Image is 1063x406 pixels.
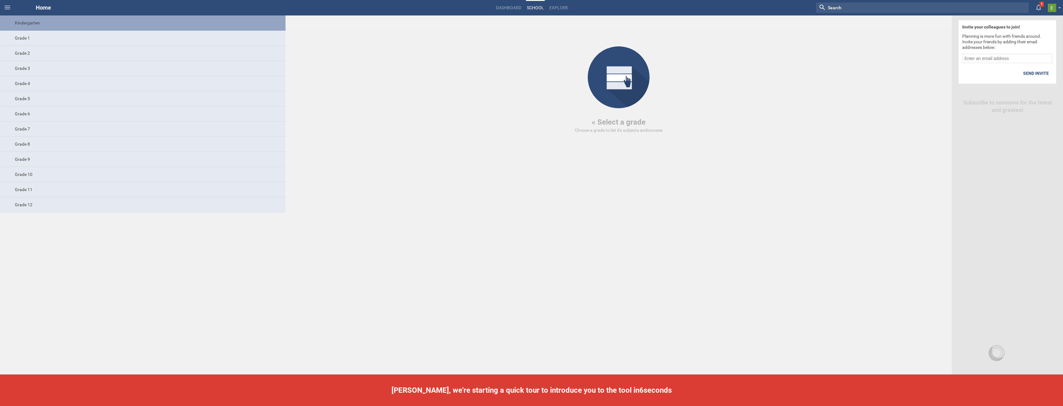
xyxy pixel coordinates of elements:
span: Home [36,4,51,11]
div: Send invite [1019,67,1052,80]
div: Invite your colleagues to join! [962,24,1052,30]
span: [PERSON_NAME], we're starting a quick tour to introduce you to the tool in [392,386,639,395]
a: Explore [548,1,569,15]
div: Choose a grade to list it's subjects and courses [557,127,680,133]
span: seconds [644,386,672,395]
input: Search [827,4,955,12]
a: Dashboard [495,1,522,15]
span: 6 [639,386,644,395]
input: Enter an email address [962,54,1052,63]
div: « Select a grade [293,117,944,127]
div: Subscribe to someone for the latest and greatest [959,99,1056,114]
div: Planning is more fun with friends around. Invite your friends by adding their email addresses below: [962,33,1052,50]
a: School [526,1,545,15]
